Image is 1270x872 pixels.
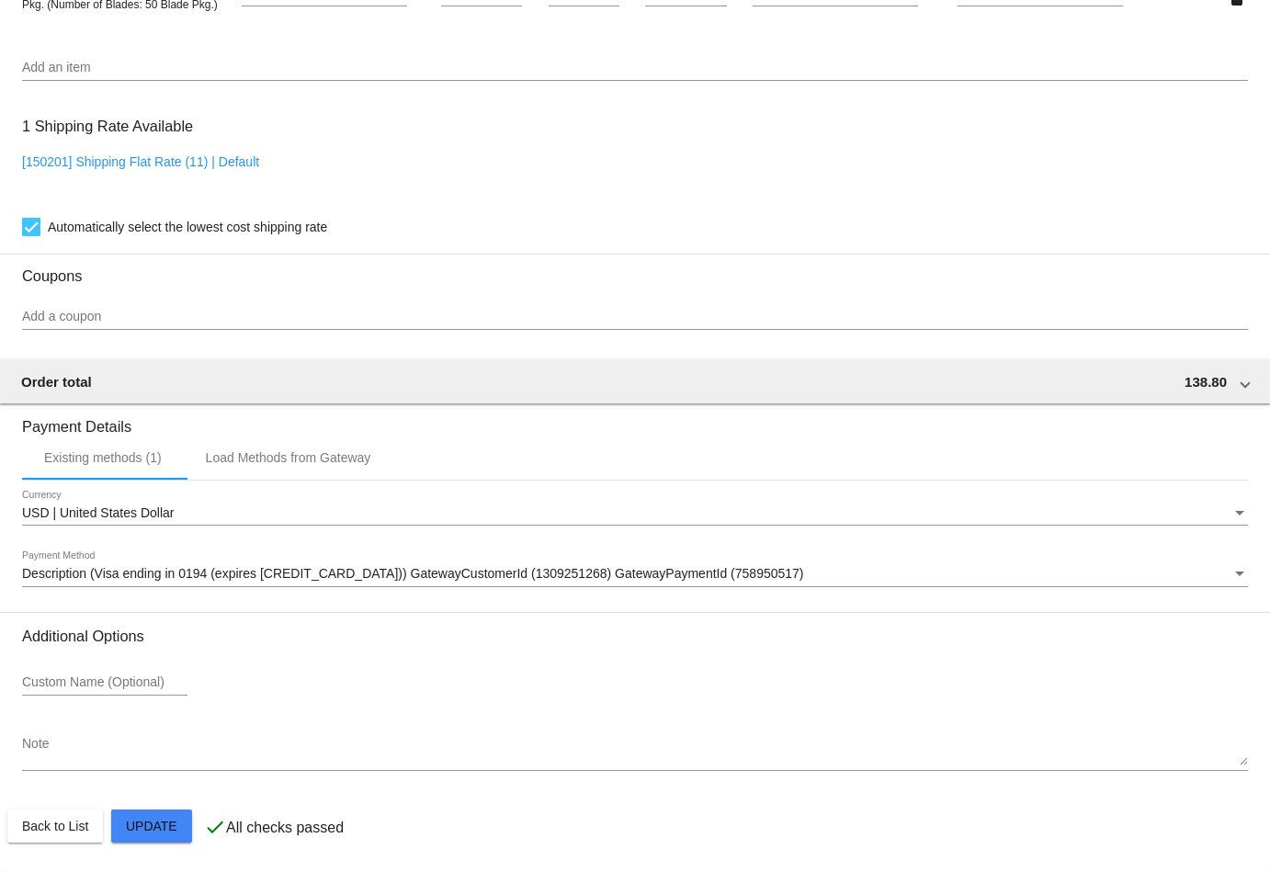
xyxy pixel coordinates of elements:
span: Automatically select the lowest cost shipping rate [48,216,327,238]
a: [150201] Shipping Flat Rate (11) | Default [22,154,259,169]
span: USD | United States Dollar [22,505,174,520]
div: Existing methods (1) [44,450,162,465]
input: Custom Name (Optional) [22,675,187,690]
mat-select: Currency [22,506,1248,521]
h3: 1 Shipping Rate Available [22,107,193,146]
span: Back to List [22,819,88,833]
input: Add an item [22,61,1248,75]
h3: Payment Details [22,404,1248,436]
mat-select: Payment Method [22,567,1248,582]
div: Load Methods from Gateway [206,450,371,465]
p: All checks passed [226,820,344,836]
h3: Coupons [22,254,1248,285]
span: Update [126,819,177,833]
span: Description (Visa ending in 0194 (expires [CREDIT_CARD_DATA])) GatewayCustomerId (1309251268) Gat... [22,566,804,581]
mat-icon: check [204,816,226,838]
h3: Additional Options [22,628,1248,645]
button: Back to List [7,810,103,843]
input: Add a coupon [22,310,1248,324]
span: 138.80 [1185,374,1227,390]
span: Order total [21,374,92,390]
button: Update [111,810,192,843]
